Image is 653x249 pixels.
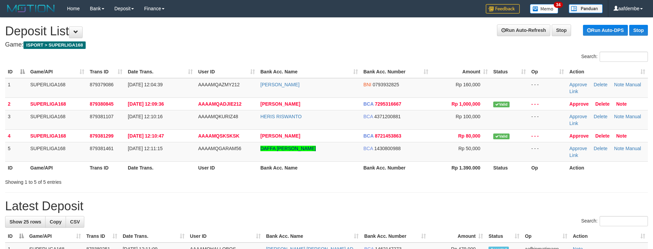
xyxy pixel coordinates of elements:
td: - - - [529,110,567,129]
a: Note [614,82,624,87]
th: Op: activate to sort column ascending [522,230,570,243]
span: BCA [363,146,373,151]
h1: Latest Deposit [5,199,648,213]
span: Copy 0793932825 to clipboard [373,82,399,87]
span: 879381107 [90,114,114,119]
span: 879381299 [90,133,114,139]
span: Rp 100,000 [456,114,480,119]
th: Trans ID: activate to sort column ascending [84,230,120,243]
td: - - - [529,97,567,110]
span: [DATE] 12:11:15 [128,146,162,151]
span: BCA [363,101,374,107]
td: - - - [529,78,567,98]
a: Show 25 rows [5,216,46,228]
th: Bank Acc. Name [258,161,361,174]
span: AAAAMQSKSKSK [198,133,239,139]
span: [DATE] 12:04:39 [128,82,162,87]
th: Date Trans.: activate to sort column ascending [125,66,195,78]
span: BCA [363,133,374,139]
span: CSV [70,219,80,225]
th: Action: activate to sort column ascending [567,66,648,78]
span: AAAAMQAZMY212 [198,82,240,87]
th: ID: activate to sort column descending [5,230,27,243]
span: BCA [363,114,373,119]
th: Bank Acc. Number [361,161,431,174]
span: Copy 7295316667 to clipboard [375,101,401,107]
th: Action: activate to sort column ascending [570,230,648,243]
span: AAAAMQADJIE212 [198,101,242,107]
div: Showing 1 to 5 of 5 entries [5,176,267,185]
input: Search: [600,216,648,226]
a: Approve [569,133,589,139]
span: Copy 4371200881 to clipboard [374,114,401,119]
img: MOTION_logo.png [5,3,57,14]
td: - - - [529,129,567,142]
span: ISPORT > SUPERLIGA168 [23,41,86,49]
span: AAAAMQGARAM56 [198,146,241,151]
td: SUPERLIGA168 [28,110,87,129]
th: Status [491,161,529,174]
a: Note [614,146,624,151]
a: Copy [45,216,66,228]
th: Bank Acc. Name: activate to sort column ascending [258,66,361,78]
span: [DATE] 12:10:16 [128,114,162,119]
h1: Deposit List [5,24,648,38]
a: Run Auto-Refresh [497,24,550,36]
span: Valid transaction [493,134,510,139]
img: panduan.png [569,4,603,13]
span: [DATE] 12:10:47 [128,133,164,139]
a: Note [614,114,624,119]
span: Copy [50,219,62,225]
span: AAAAMQKURIZ48 [198,114,238,119]
th: Trans ID: activate to sort column ascending [87,66,125,78]
span: 879381461 [90,146,114,151]
a: [PERSON_NAME] [260,82,299,87]
td: SUPERLIGA168 [28,97,87,110]
a: Run Auto-DPS [583,25,628,36]
a: Approve [569,146,587,151]
a: Delete [594,82,607,87]
a: Delete [594,114,607,119]
th: ID: activate to sort column descending [5,66,28,78]
td: SUPERLIGA168 [28,129,87,142]
img: Button%20Memo.svg [530,4,559,14]
a: DAFFA [PERSON_NAME] [260,146,316,151]
th: Game/API: activate to sort column ascending [27,230,84,243]
th: Bank Acc. Number: activate to sort column ascending [361,66,431,78]
th: Op [529,161,567,174]
th: Game/API [28,161,87,174]
a: Stop [629,25,648,36]
a: Approve [569,101,589,107]
span: Copy 8721453863 to clipboard [375,133,401,139]
span: 879380845 [90,101,114,107]
a: Approve [569,82,587,87]
th: Trans ID [87,161,125,174]
span: Valid transaction [493,102,510,107]
h4: Game: [5,41,648,48]
span: 879379086 [90,82,114,87]
label: Search: [581,216,648,226]
th: Bank Acc. Number: activate to sort column ascending [361,230,429,243]
label: Search: [581,52,648,62]
span: Rp 160,000 [456,82,480,87]
th: Action [567,161,648,174]
td: 4 [5,129,28,142]
td: - - - [529,142,567,161]
span: Copy 1430800988 to clipboard [374,146,401,151]
th: Amount: activate to sort column ascending [429,230,486,243]
a: Note [616,133,627,139]
a: Note [616,101,627,107]
th: Status: activate to sort column ascending [491,66,529,78]
td: 2 [5,97,28,110]
a: Approve [569,114,587,119]
th: Date Trans.: activate to sort column ascending [120,230,187,243]
th: Bank Acc. Name: activate to sort column ascending [263,230,362,243]
span: Rp 1,000,000 [451,101,480,107]
a: Stop [552,24,571,36]
th: Rp 1.390.000 [431,161,491,174]
a: CSV [66,216,84,228]
a: Manual Link [569,146,641,158]
th: Op: activate to sort column ascending [529,66,567,78]
a: Manual Link [569,82,641,94]
span: 34 [554,2,563,8]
